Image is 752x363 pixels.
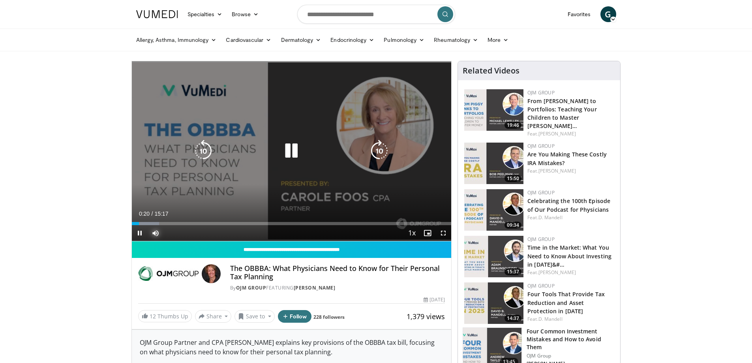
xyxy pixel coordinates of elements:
[313,314,345,320] a: 228 followers
[464,282,523,324] img: 6704c0a6-4d74-4e2e-aaba-7698dfbc586a.150x105_q85_crop-smart_upscale.jpg
[234,310,275,323] button: Save to
[464,89,523,131] a: 19:46
[504,268,521,275] span: 15:37
[139,211,150,217] span: 0:20
[154,211,168,217] span: 15:17
[538,214,563,221] a: D. Mandell
[132,222,452,225] div: Progress Bar
[527,97,597,130] a: From [PERSON_NAME] to Portfolios: Teaching Your Children to Master [PERSON_NAME]…
[527,282,555,289] a: OJM Group
[527,269,614,276] div: Feat.
[131,32,221,48] a: Allergy, Asthma, Immunology
[527,236,555,243] a: OJM Group
[464,143,523,184] img: 4b415aee-9520-4d6f-a1e1-8e5e22de4108.150x105_q85_crop-smart_upscale.jpg
[504,122,521,129] span: 19:46
[326,32,379,48] a: Endocrinology
[527,150,607,166] a: Are You Making These Costly IRA Mistakes?
[294,284,336,291] a: [PERSON_NAME]
[538,316,563,322] a: D. Mandell
[138,264,199,283] img: OJM Group
[527,167,614,175] div: Feat.
[504,315,521,322] span: 14:37
[221,32,276,48] a: Cardiovascular
[527,316,614,323] div: Feat.
[136,10,178,18] img: VuMedi Logo
[464,236,523,277] a: 15:37
[463,66,519,75] h4: Related Videos
[230,264,445,281] h4: The OBBBA: What Physicians Need to Know for Their Personal Tax Planning
[464,236,523,277] img: cfc453be-3f74-41d3-a301-0743b7c46f05.150x105_q85_crop-smart_upscale.jpg
[148,225,163,241] button: Mute
[527,327,615,351] h3: Four Common Investment Mistakes and How to Avoid Them
[464,282,523,324] a: 14:37
[276,32,326,48] a: Dermatology
[464,189,523,231] img: 7438bed5-bde3-4519-9543-24a8eadaa1c2.150x105_q85_crop-smart_upscale.jpg
[407,312,445,321] span: 1,379 views
[464,143,523,184] a: 15:50
[183,6,227,22] a: Specialties
[424,296,445,303] div: [DATE]
[150,312,156,320] span: 12
[138,310,192,322] a: 12 Thumbs Up
[297,5,455,24] input: Search topics, interventions
[527,143,555,149] a: OJM Group
[464,189,523,231] a: 09:34
[236,284,266,291] a: OJM Group
[379,32,429,48] a: Pulmonology
[464,89,523,131] img: 282c92bf-9480-4465-9a17-aeac8df0c943.150x105_q85_crop-smart_upscale.jpg
[278,310,312,323] button: Follow
[527,89,555,96] a: OJM Group
[504,222,521,229] span: 09:34
[435,225,451,241] button: Fullscreen
[538,269,576,276] a: [PERSON_NAME]
[227,6,263,22] a: Browse
[538,130,576,137] a: [PERSON_NAME]
[152,211,153,217] span: /
[527,197,610,213] a: Celebrating the 100th Episode of Our Podcast for Physicians
[527,214,614,221] div: Feat.
[527,290,605,314] a: Four Tools That Provide Tax Reduction and Asset Protection in [DATE]
[195,310,232,323] button: Share
[230,284,445,292] div: By FEATURING
[527,244,611,268] a: Time in the Market: What You Need to Know About Investing in [DATE]&#…
[504,175,521,182] span: 15:50
[563,6,596,22] a: Favorites
[132,225,148,241] button: Pause
[404,225,420,241] button: Playback Rate
[527,189,555,196] a: OJM Group
[527,130,614,137] div: Feat.
[538,167,576,174] a: [PERSON_NAME]
[527,353,615,359] p: OJM Group
[202,264,221,283] img: Avatar
[420,225,435,241] button: Enable picture-in-picture mode
[132,61,452,241] video-js: Video Player
[600,6,616,22] a: G
[429,32,483,48] a: Rheumatology
[483,32,513,48] a: More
